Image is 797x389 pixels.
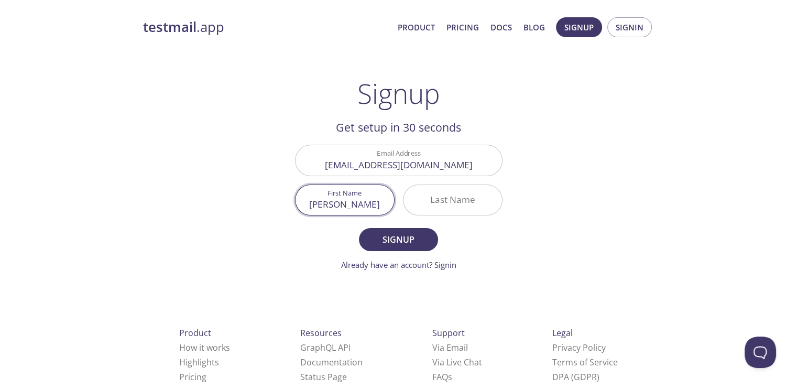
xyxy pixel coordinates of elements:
[341,260,456,270] a: Already have an account? Signin
[607,17,652,37] button: Signin
[179,327,211,339] span: Product
[556,17,602,37] button: Signup
[448,371,452,383] span: s
[295,118,503,136] h2: Get setup in 30 seconds
[745,337,776,368] iframe: Help Scout Beacon - Open
[552,342,606,353] a: Privacy Policy
[300,342,351,353] a: GraphQL API
[179,356,219,368] a: Highlights
[432,356,482,368] a: Via Live Chat
[446,20,479,34] a: Pricing
[552,356,618,368] a: Terms of Service
[179,342,230,353] a: How it works
[552,327,573,339] span: Legal
[359,228,438,251] button: Signup
[432,342,468,353] a: Via Email
[143,18,389,36] a: testmail.app
[300,371,347,383] a: Status Page
[523,20,545,34] a: Blog
[300,356,363,368] a: Documentation
[616,20,643,34] span: Signin
[398,20,435,34] a: Product
[370,232,426,247] span: Signup
[432,327,465,339] span: Support
[564,20,594,34] span: Signup
[300,327,342,339] span: Resources
[432,371,452,383] a: FAQ
[490,20,512,34] a: Docs
[143,18,196,36] strong: testmail
[357,78,440,109] h1: Signup
[179,371,206,383] a: Pricing
[552,371,599,383] a: DPA (GDPR)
